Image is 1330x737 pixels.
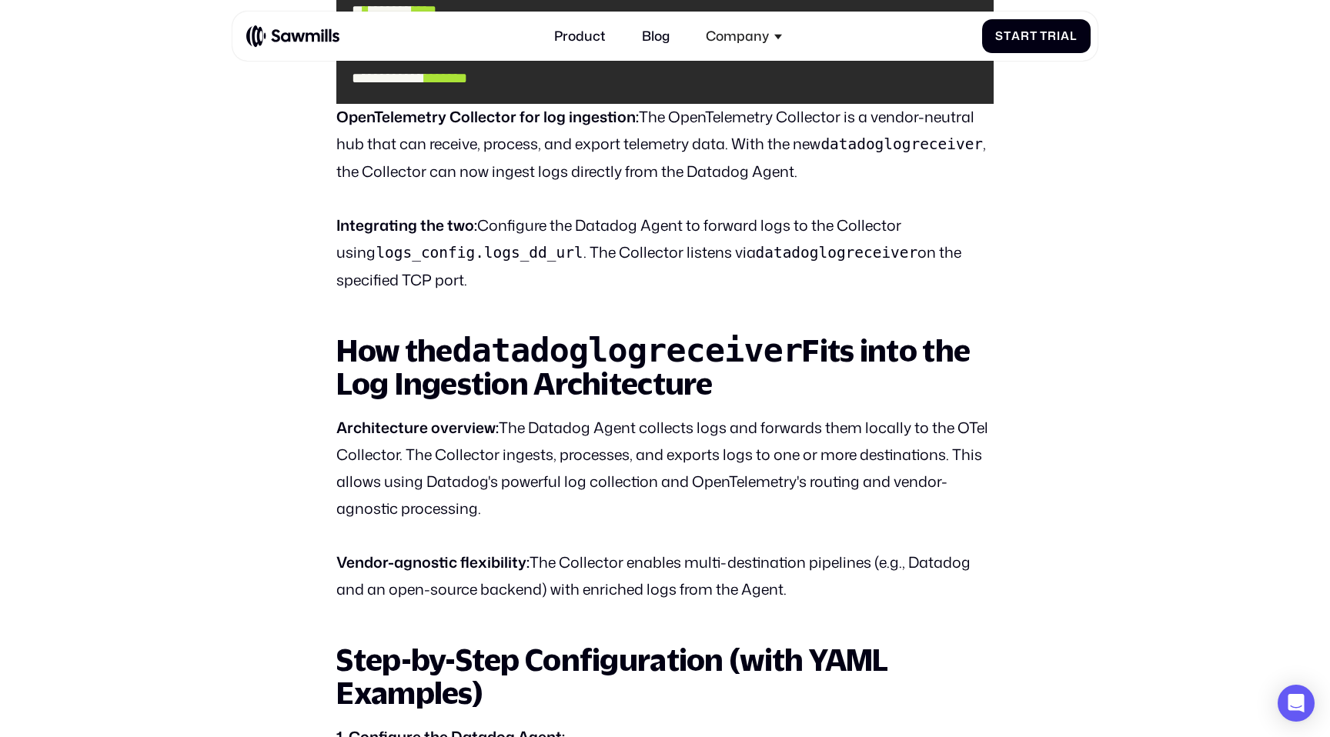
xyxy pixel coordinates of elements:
code: datadoglogreceiver [820,135,983,153]
a: Product [544,18,615,55]
strong: Architecture overview: [336,417,499,438]
div: Open Intercom Messenger [1278,685,1315,722]
a: StartTrial [982,19,1091,53]
p: The OpenTelemetry Collector is a vendor-neutral hub that can receive, process, and export telemet... [336,104,993,185]
div: Company [696,18,792,55]
span: S [995,29,1004,43]
a: Blog [632,18,680,55]
span: T [1040,29,1048,43]
span: t [1004,29,1011,43]
span: l [1070,29,1078,43]
span: i [1057,29,1061,43]
code: datadoglogreceiver [756,244,918,262]
span: r [1048,29,1057,43]
code: datadoglogreceiver [452,331,802,369]
strong: Integrating the two: [336,215,477,235]
code: logs_config.logs_dd_url [376,244,583,262]
span: r [1021,29,1030,43]
strong: Vendor-agnostic flexibility: [336,552,530,572]
span: a [1011,29,1021,43]
strong: OpenTelemetry Collector for log ingestion: [336,106,639,127]
p: The Collector enables multi-destination pipelines (e.g., Datadog and an open-source backend) with... [336,549,993,603]
span: a [1061,29,1070,43]
div: Company [706,28,769,45]
h2: Step-by-Step Configuration (with YAML Examples) [336,643,993,709]
p: Configure the Datadog Agent to forward logs to the Collector using . The Collector listens via on... [336,212,993,294]
h2: How the Fits into the Log Ingestion Architecture [336,334,993,400]
span: t [1030,29,1038,43]
p: The Datadog Agent collects logs and forwards them locally to the OTel Collector. The Collector in... [336,415,993,522]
